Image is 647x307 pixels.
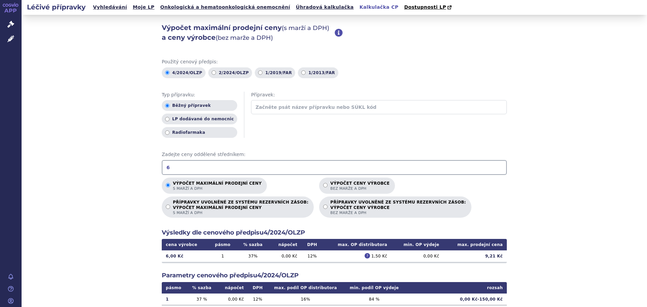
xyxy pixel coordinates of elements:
[237,250,269,262] td: 37 %
[22,2,91,12] h2: Léčivé přípravky
[158,3,292,12] a: Onkologická a hematoonkologická onemocnění
[165,117,170,121] input: LP dodávané do nemocnic
[162,114,237,124] label: LP dodávané do nemocnic
[330,210,466,215] span: bez marže a DPH
[323,183,328,187] input: Výpočet ceny výrobcebez marže a DPH
[216,282,248,294] th: nápočet
[302,250,323,262] td: 12 %
[91,3,129,12] a: Vyhledávání
[248,282,268,294] th: DPH
[162,92,237,98] span: Typ přípravku:
[330,186,390,191] span: bez marže a DPH
[405,294,507,305] td: 0,00 Kč - 150,00 Kč
[391,250,443,262] td: 0,00 Kč
[162,151,507,158] span: Zadejte ceny oddělené středníkem:
[237,239,269,250] th: % sazba
[258,70,263,75] input: 1/2019/FAR
[209,239,237,250] th: pásmo
[173,181,261,191] p: Výpočet maximální prodejní ceny
[165,130,170,135] input: Radiofarmaka
[162,228,507,237] h2: Výsledky dle cenového předpisu 4/2024/OLZP
[330,200,466,215] p: PŘÍPRAVKY UVOLNĚNÉ ZE SYSTÉMU REZERVNÍCH ZÁSOB:
[162,239,209,250] th: cena výrobce
[165,70,170,75] input: 4/2024/OLZP
[248,294,268,305] td: 12 %
[173,200,308,215] p: PŘÍPRAVKY UVOLNĚNÉ ZE SYSTÉMU REZERVNÍCH ZÁSOB:
[216,294,248,305] td: 0,00 Kč
[269,250,302,262] td: 0,00 Kč
[162,67,206,78] label: 4/2024/OLZP
[208,67,252,78] label: 2/2024/OLZP
[267,294,343,305] td: 16 %
[162,282,187,294] th: pásmo
[267,282,343,294] th: max. podíl OP distributora
[391,239,443,250] th: min. OP výdeje
[162,271,507,280] h2: Parametry cenového předpisu 4/2024/OLZP
[216,34,273,41] span: (bez marže a DPH)
[323,239,391,250] th: max. OP distributora
[402,3,455,12] a: Dostupnosti LP
[173,210,308,215] span: s marží a DPH
[298,67,338,78] label: 1/2013/FAR
[323,250,391,262] td: 1,50 Kč
[255,67,295,78] label: 1/2019/FAR
[443,239,507,250] th: max. prodejní cena
[162,127,237,138] label: Radiofarmaka
[330,205,466,210] strong: VÝPOČET CENY VÝROBCE
[251,92,507,98] span: Přípravek:
[358,3,401,12] a: Kalkulačka CP
[344,294,405,305] td: 84 %
[404,4,446,10] span: Dostupnosti LP
[131,3,156,12] a: Moje LP
[212,70,216,75] input: 2/2024/OLZP
[405,282,507,294] th: rozsah
[209,250,237,262] td: 1
[165,103,170,108] input: Běžný přípravek
[344,282,405,294] th: min. podíl OP výdeje
[162,23,335,42] h2: Výpočet maximální prodejní ceny a ceny výrobce
[282,24,329,32] span: (s marží a DPH)
[301,70,306,75] input: 1/2013/FAR
[162,160,507,175] input: Zadejte ceny oddělené středníkem
[173,186,261,191] span: s marží a DPH
[162,294,187,305] td: 1
[302,239,323,250] th: DPH
[294,3,356,12] a: Úhradová kalkulačka
[187,282,216,294] th: % sazba
[365,253,370,258] span: ?
[323,205,328,209] input: PŘÍPRAVKY UVOLNĚNÉ ZE SYSTÉMU REZERVNÍCH ZÁSOB:VÝPOČET CENY VÝROBCEbez marže a DPH
[162,59,507,65] span: Použitý cenový předpis:
[187,294,216,305] td: 37 %
[173,205,308,210] strong: VÝPOČET MAXIMÁLNÍ PRODEJNÍ CENY
[269,239,302,250] th: nápočet
[166,183,170,187] input: Výpočet maximální prodejní cenys marží a DPH
[330,181,390,191] p: Výpočet ceny výrobce
[251,100,507,114] input: Začněte psát název přípravku nebo SÚKL kód
[162,250,209,262] td: 6,00 Kč
[166,205,170,209] input: PŘÍPRAVKY UVOLNĚNÉ ZE SYSTÉMU REZERVNÍCH ZÁSOB:VÝPOČET MAXIMÁLNÍ PRODEJNÍ CENYs marží a DPH
[443,250,507,262] td: 9,21 Kč
[162,100,237,111] label: Běžný přípravek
